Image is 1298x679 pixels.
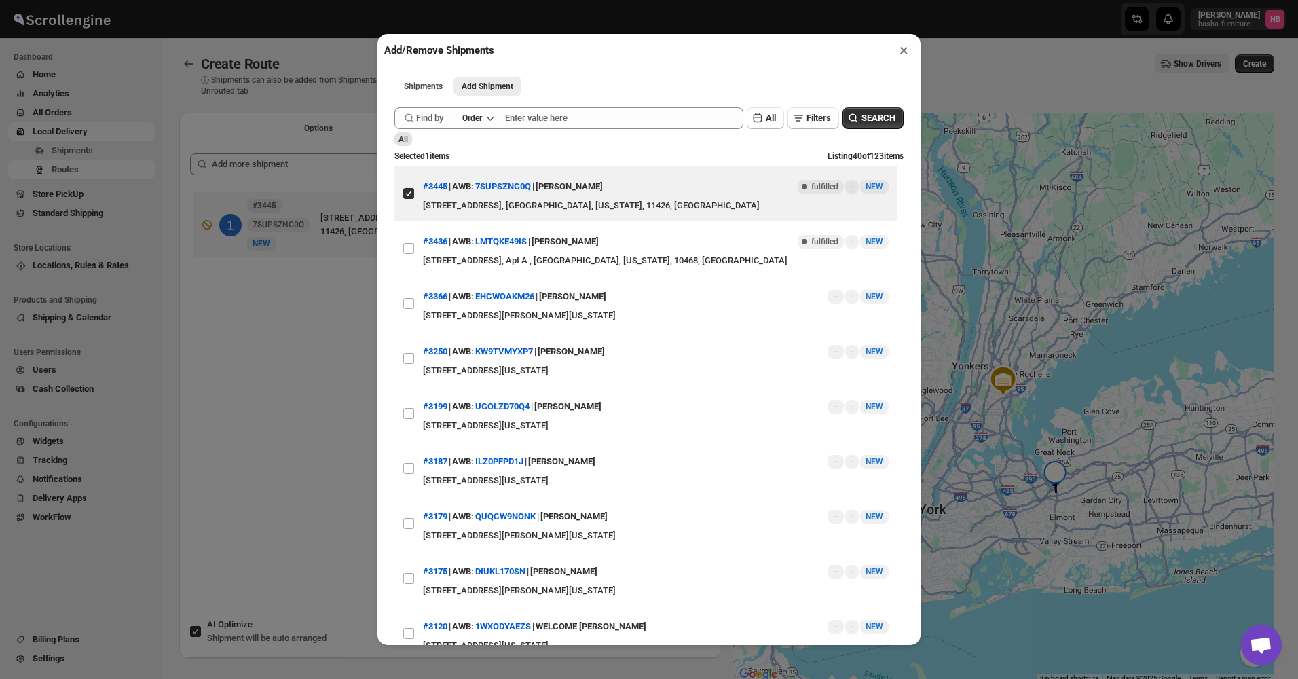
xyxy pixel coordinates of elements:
span: AWB: [452,290,474,304]
div: [PERSON_NAME] [539,285,606,309]
span: Listing 40 of 123 items [828,151,904,161]
div: | | [423,394,601,419]
div: [STREET_ADDRESS][PERSON_NAME][US_STATE] [423,529,889,543]
h2: Add/Remove Shipments [384,43,494,57]
div: [PERSON_NAME] [528,449,595,474]
button: 7SUPSZNG0Q [475,181,531,191]
div: WELCOME [PERSON_NAME] [536,614,646,639]
span: -- [833,291,838,302]
span: SEARCH [861,111,895,125]
button: EHCWOAKM26 [475,291,534,301]
div: [STREET_ADDRESS][PERSON_NAME][US_STATE] [423,309,889,323]
span: All [398,134,408,144]
span: NEW [866,512,883,521]
div: [PERSON_NAME] [536,175,603,199]
button: UGOLZD70Q4 [475,401,530,411]
span: fulfilled [811,181,838,192]
div: [STREET_ADDRESS][US_STATE] [423,639,889,653]
span: -- [833,621,838,632]
div: [STREET_ADDRESS][US_STATE] [423,474,889,488]
div: | | [423,449,595,474]
span: - [851,291,853,302]
div: | | [423,614,646,639]
span: - [851,181,853,192]
button: #3179 [423,511,447,521]
span: All [766,113,776,123]
span: AWB: [452,455,474,469]
span: - [851,621,853,632]
span: - [851,511,853,522]
span: Shipments [404,81,443,92]
span: Selected 1 items [394,151,449,161]
span: -- [833,346,838,357]
button: Order [454,109,501,128]
span: Add Shipment [462,81,513,92]
span: NEW [866,457,883,466]
button: DIUKL170SN [475,566,525,576]
div: | | [423,504,608,529]
div: [PERSON_NAME] [538,339,605,364]
span: AWB: [452,565,474,579]
button: Filters [787,107,839,129]
div: | | [423,230,599,254]
button: #3436 [423,236,447,246]
span: - [851,456,853,467]
span: NEW [866,182,883,191]
div: [STREET_ADDRESS], Apt A , [GEOGRAPHIC_DATA], [US_STATE], 10468, [GEOGRAPHIC_DATA] [423,254,889,268]
button: #3366 [423,291,447,301]
span: NEW [866,237,883,246]
span: NEW [866,622,883,631]
div: [STREET_ADDRESS][US_STATE] [423,364,889,378]
button: #3175 [423,566,447,576]
span: AWB: [452,180,474,194]
div: [STREET_ADDRESS][PERSON_NAME][US_STATE] [423,584,889,598]
button: KW9TVMYXP7 [475,346,533,356]
div: [PERSON_NAME] [540,504,608,529]
button: ILZ0PFPD1J [475,456,523,466]
button: #3187 [423,456,447,466]
button: LMTQKE49IS [475,236,527,246]
button: QUQCW9NONK [475,511,536,521]
span: -- [833,511,838,522]
div: | | [423,175,603,199]
span: NEW [866,347,883,356]
a: Open chat [1241,625,1282,665]
span: -- [833,401,838,412]
span: AWB: [452,620,474,634]
div: [STREET_ADDRESS], [GEOGRAPHIC_DATA], [US_STATE], 11426, [GEOGRAPHIC_DATA] [423,199,889,213]
div: [STREET_ADDRESS][US_STATE] [423,419,889,433]
span: - [851,346,853,357]
span: AWB: [452,400,474,414]
button: #3250 [423,346,447,356]
span: AWB: [452,235,474,249]
span: NEW [866,402,883,411]
button: 1WXODYAEZS [475,621,531,631]
span: AWB: [452,510,474,524]
button: SEARCH [842,107,904,129]
span: NEW [866,292,883,301]
span: -- [833,566,838,577]
span: - [851,401,853,412]
div: [PERSON_NAME] [530,559,597,584]
button: #3199 [423,401,447,411]
div: | | [423,339,605,364]
span: fulfilled [811,236,838,247]
span: Find by [416,111,443,125]
button: × [894,41,914,60]
input: Enter value here [505,107,743,129]
span: - [851,236,853,247]
button: #3445 [423,181,447,191]
button: All [747,107,784,129]
span: AWB: [452,345,474,359]
span: NEW [866,567,883,576]
div: | | [423,559,597,584]
div: | | [423,285,606,309]
button: #3120 [423,621,447,631]
div: [PERSON_NAME] [534,394,601,419]
span: -- [833,456,838,467]
div: Selected Shipments [179,143,722,588]
span: Filters [806,113,831,123]
span: - [851,566,853,577]
div: [PERSON_NAME] [532,230,599,254]
div: Order [462,113,482,124]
